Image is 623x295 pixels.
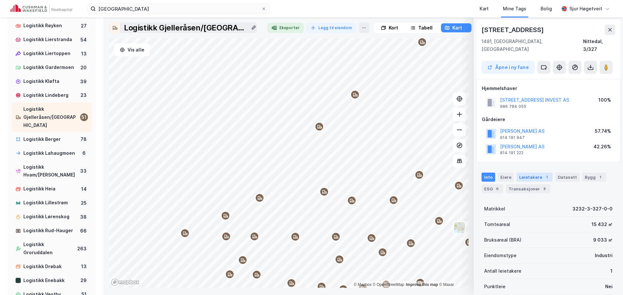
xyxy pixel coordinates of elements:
[221,211,230,221] div: Map marker
[373,282,404,287] a: OpenStreetMap
[12,161,92,182] a: Logistikk Hvam/[PERSON_NAME]33
[314,122,324,131] div: Map marker
[12,260,92,273] a: Logistikk Drøbak13
[80,263,88,270] div: 13
[114,43,150,56] button: Vis alle
[500,104,526,109] div: 986 784 055
[500,150,523,155] div: 814 191 222
[23,77,76,85] div: Logistikk Kløfta
[378,247,387,257] div: Map marker
[10,4,72,13] img: cushman-wakefield-realkapital-logo.202ea83816669bd177139c58696a8fa1.svg
[464,237,474,247] div: Map marker
[406,282,438,287] a: Improve this map
[595,127,611,135] div: 57.74%
[335,255,344,264] div: Map marker
[319,187,329,197] div: Map marker
[414,170,424,180] div: Map marker
[417,37,427,47] div: Map marker
[109,38,469,288] canvas: Map
[96,4,261,14] input: Søk på adresse, matrikkel, gårdeiere, leietakere eller personer
[389,24,398,32] div: Kort
[12,103,92,132] a: Logistikk Gjelleråsen/[GEOGRAPHIC_DATA]51
[255,193,264,203] div: Map marker
[415,278,425,288] div: Map marker
[406,238,416,248] div: Map marker
[111,278,140,286] a: Mapbox homepage
[482,25,545,35] div: [STREET_ADDRESS]
[23,185,77,193] div: Logistikk Heia
[79,135,88,143] div: 78
[23,22,77,30] div: Logistikk Røyken
[592,221,613,228] div: 15 432 ㎡
[79,167,88,175] div: 33
[541,5,552,13] div: Bolig
[306,23,356,33] button: Legg til eiendom
[598,96,611,104] div: 100%
[180,228,190,238] div: Map marker
[23,91,77,99] div: Logistikk Lindeberg
[76,245,88,253] div: 263
[12,61,92,74] a: Logistikk Gardermoen20
[569,5,602,13] div: Sjur Høgetveit
[250,232,259,241] div: Map marker
[79,64,88,72] div: 20
[23,227,76,235] div: Logistikk Rud-Hauger
[484,221,510,228] div: Tomteareal
[23,199,77,207] div: Logistikk Lillestrøm
[494,186,501,192] div: 6
[484,283,506,290] div: Punktleie
[12,33,92,46] a: Logistikk Lierstranda54
[595,252,613,259] div: Industri
[80,113,88,121] div: 51
[23,213,76,221] div: Logistikk Lørenskog
[12,196,92,210] a: Logistikk Lillestrøm25
[597,174,604,180] div: 1
[591,264,623,295] iframe: Chat Widget
[80,149,88,157] div: 6
[484,205,505,213] div: Matrikkel
[12,274,92,287] a: Logistikk Enebakk29
[439,282,454,287] a: Maxar
[12,147,92,160] a: Logistikk Lahaugmoen6
[12,210,92,223] a: Logistikk Lørenskog38
[12,47,92,60] a: Logistikk Liertoppen13
[434,216,444,226] div: Map marker
[517,173,553,182] div: Leietakere
[593,143,611,151] div: 42.26%
[317,282,326,291] div: Map marker
[506,184,550,193] div: Transaksjoner
[287,278,296,288] div: Map marker
[221,232,231,241] div: Map marker
[12,19,92,32] a: Logistikk Røyken27
[23,149,78,157] div: Logistikk Lahaugmoen
[482,116,615,123] div: Gårdeiere
[591,264,623,295] div: Kontrollprogram for chat
[541,186,548,192] div: 8
[79,78,88,85] div: 39
[23,63,77,72] div: Logistikk Gardermoen
[350,90,360,99] div: Map marker
[555,173,580,182] div: Datasett
[267,23,304,33] button: Eksporter
[23,163,76,179] div: Logistikk Hvam/[PERSON_NAME]
[79,277,88,284] div: 29
[12,75,92,88] a: Logistikk Kløfta39
[80,50,88,58] div: 13
[80,185,88,193] div: 14
[79,199,88,207] div: 25
[583,38,615,53] div: Nittedal, 3/327
[347,196,357,205] div: Map marker
[79,213,88,221] div: 38
[338,284,348,294] div: Map marker
[290,232,300,242] div: Map marker
[23,36,77,44] div: Logistikk Lierstranda
[23,241,73,257] div: Logistikk Groruddalen
[367,233,376,243] div: Map marker
[418,24,433,32] div: Tabell
[381,280,391,289] div: Map marker
[482,173,495,182] div: Info
[23,277,77,285] div: Logistikk Enebakk
[453,221,466,234] img: Z
[12,133,92,146] a: Logistikk Berger78
[484,252,517,259] div: Eiendomstype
